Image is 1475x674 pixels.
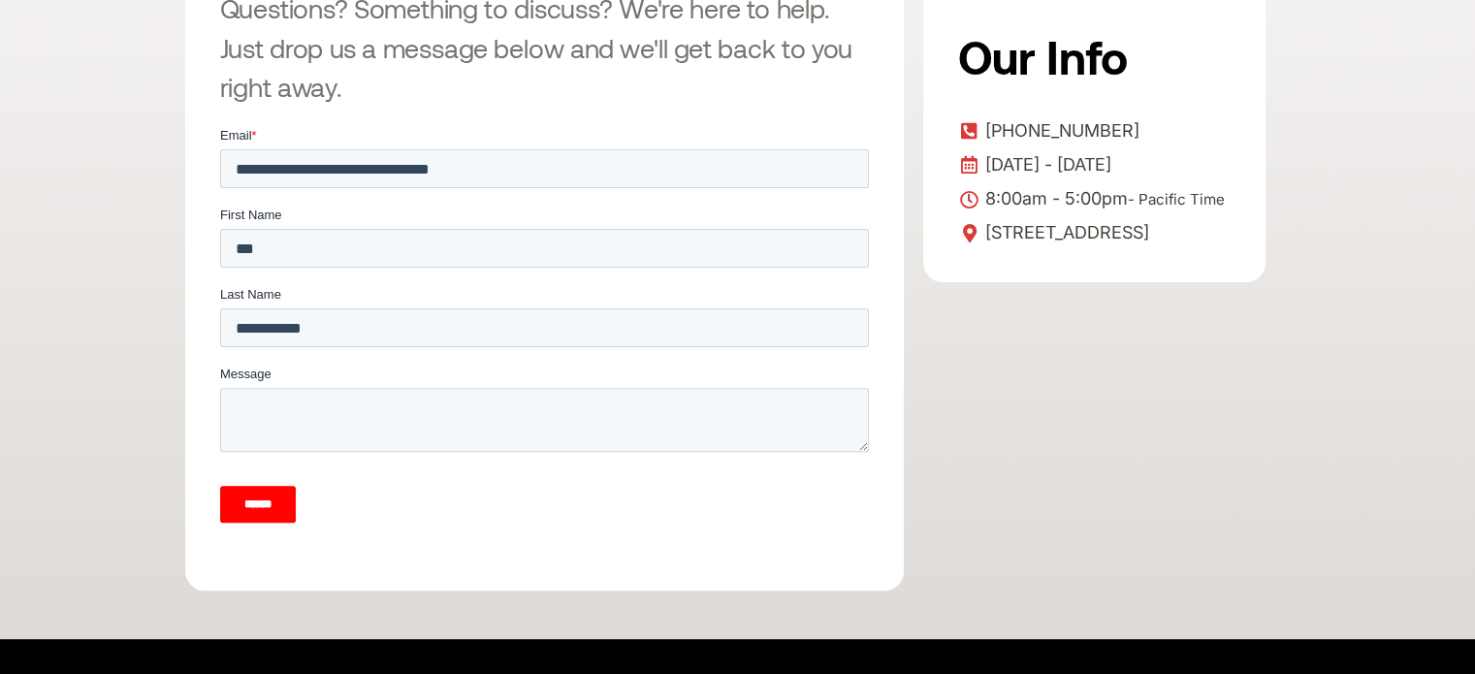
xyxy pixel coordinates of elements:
iframe: Form 0 [220,126,869,556]
span: [DATE] - [DATE] [980,150,1111,179]
a: [PHONE_NUMBER] [958,116,1231,145]
span: - Pacific Time [1128,190,1225,209]
span: [STREET_ADDRESS] [980,218,1149,247]
span: 8:00am - 5:00pm [980,184,1225,214]
span: [PHONE_NUMBER] [980,116,1139,145]
h2: Our Info [958,16,1225,97]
